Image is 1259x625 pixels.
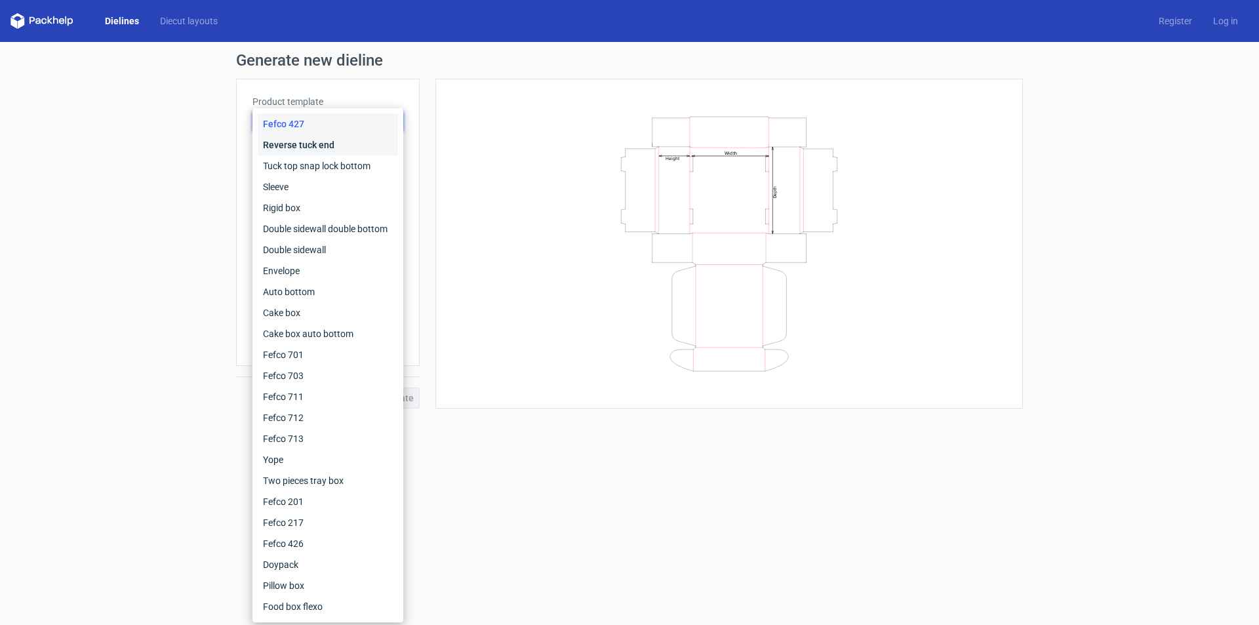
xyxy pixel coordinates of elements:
div: Yope [258,449,398,470]
div: Reverse tuck end [258,134,398,155]
div: Fefco 201 [258,491,398,512]
div: Envelope [258,260,398,281]
div: Rigid box [258,197,398,218]
div: Cake box [258,302,398,323]
div: Auto bottom [258,281,398,302]
a: Diecut layouts [150,14,228,28]
text: Width [725,150,737,155]
h1: Generate new dieline [236,52,1023,68]
div: Fefco 703 [258,365,398,386]
div: Fefco 426 [258,533,398,554]
text: Height [666,155,679,161]
div: Fefco 713 [258,428,398,449]
a: Register [1148,14,1203,28]
div: Cake box auto bottom [258,323,398,344]
div: Double sidewall double bottom [258,218,398,239]
div: Fefco 217 [258,512,398,533]
div: Two pieces tray box [258,470,398,491]
div: Food box flexo [258,596,398,617]
a: Log in [1203,14,1249,28]
label: Product template [252,95,403,108]
div: Double sidewall [258,239,398,260]
div: Tuck top snap lock bottom [258,155,398,176]
div: Fefco 711 [258,386,398,407]
div: Sleeve [258,176,398,197]
div: Doypack [258,554,398,575]
div: Fefco 427 [258,113,398,134]
div: Fefco 712 [258,407,398,428]
text: Depth [772,186,778,197]
a: Dielines [94,14,150,28]
div: Pillow box [258,575,398,596]
div: Fefco 701 [258,344,398,365]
